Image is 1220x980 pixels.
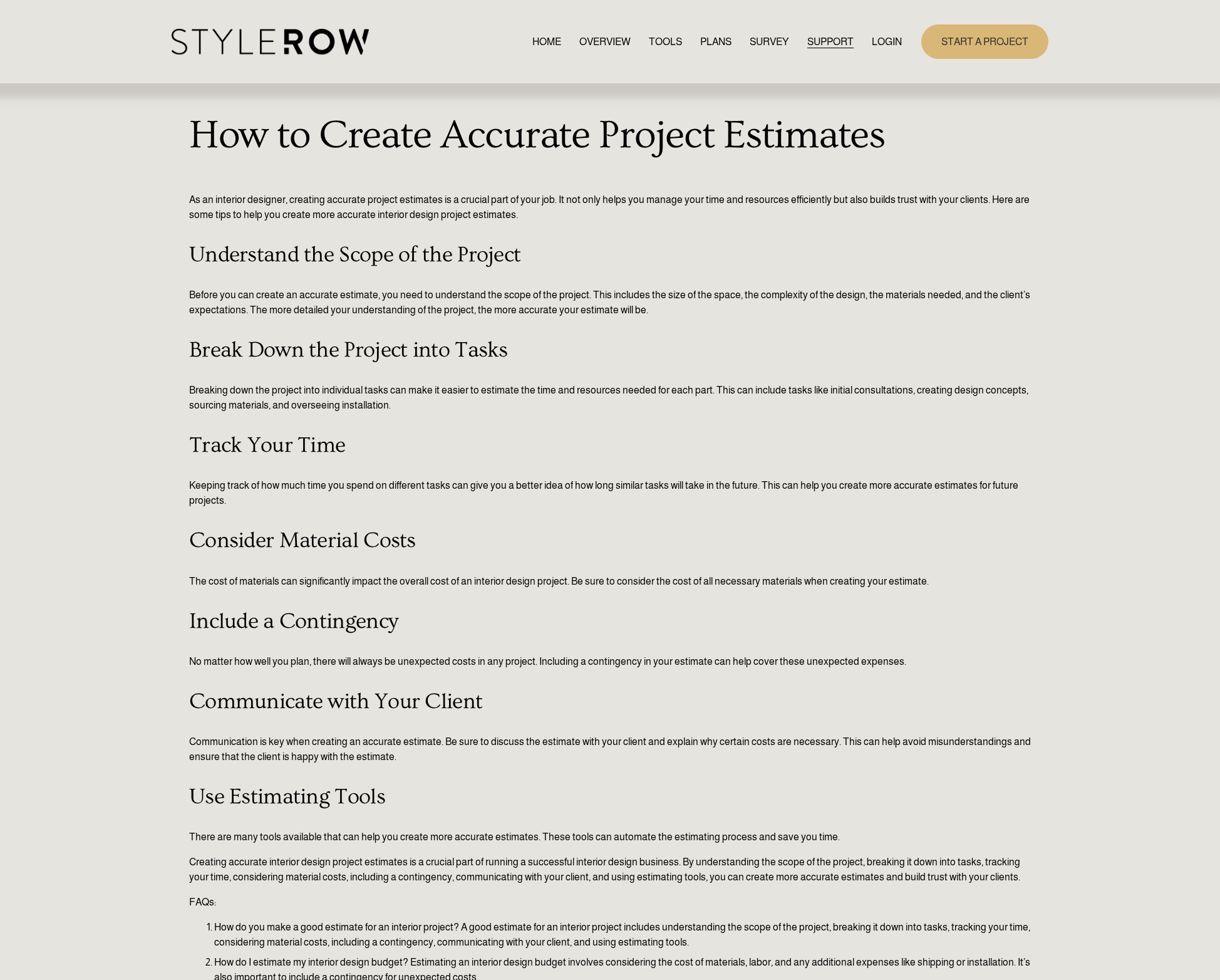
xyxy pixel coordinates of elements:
p: Before you can create an accurate estimate, you need to understand the scope of the project. This... [189,288,1031,318]
p: How do you make a good estimate for an interior project? A good estimate for an interior project ... [214,920,1031,950]
p: Creating accurate interior design project estimates is a crucial part of running a successful int... [189,855,1031,885]
p: Keeping track of how much time you spend on different tasks can give you a better idea of how lon... [189,478,1031,508]
a: TOOLS [649,33,682,50]
h3: Consider Material Costs [189,528,1031,553]
p: Breaking down the project into individual tasks can make it easier to estimate the time and resou... [189,383,1031,413]
a: OVERVIEW [579,33,631,50]
a: HOME [532,33,561,50]
p: As an interior designer, creating accurate project estimates is a crucial part of your job. It no... [189,177,1031,222]
h3: Communicate with Your Client [189,689,1031,714]
span: SUPPORT [807,34,854,50]
p: No matter how well you plan, there will always be unexpected costs in any project. Including a co... [189,654,1031,669]
a: START A PROJECT [921,24,1048,59]
h1: How to Create Accurate Project Estimates [189,112,1031,160]
h3: Track Your Time [189,433,1031,458]
p: The cost of materials can significantly impact the overall cost of an interior design project. Be... [189,574,1031,589]
img: StyleRow [172,29,369,55]
h3: Use Estimating Tools [189,785,1031,810]
a: folder dropdown [807,33,854,50]
h3: Include a Contingency [189,609,1031,634]
a: LOGIN [872,33,902,50]
h3: Understand the Scope of the Project [189,242,1031,268]
p: Communication is key when creating an accurate estimate. Be sure to discuss the estimate with you... [189,734,1031,764]
a: SURVEY [750,33,788,50]
p: FAQs: [189,895,1031,910]
a: PLANS [700,33,731,50]
p: There are many tools available that can help you create more accurate estimates. These tools can ... [189,830,1031,845]
h3: Break Down the Project into Tasks [189,338,1031,363]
